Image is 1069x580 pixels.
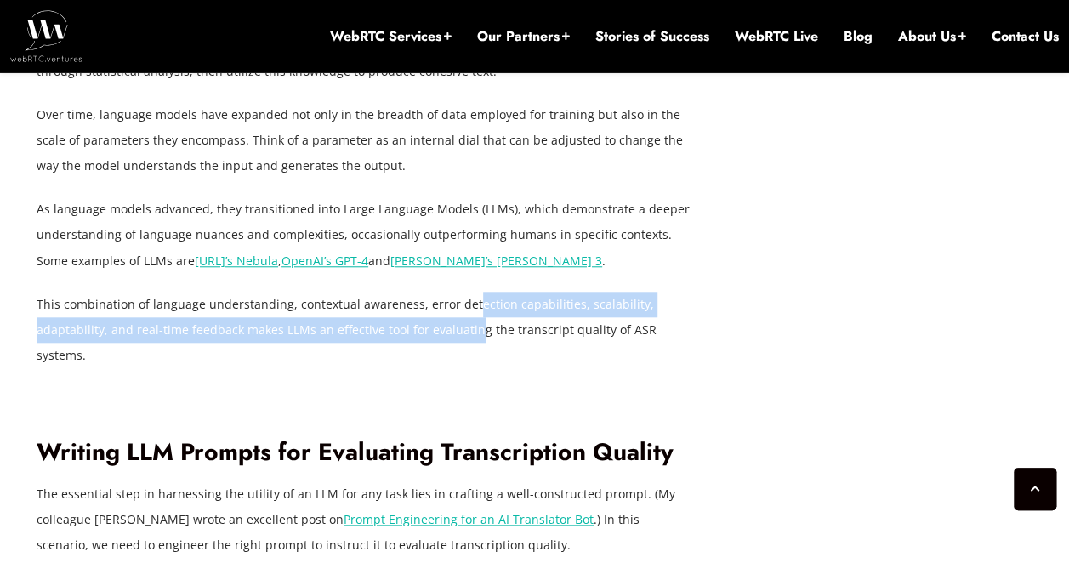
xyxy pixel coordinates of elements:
p: The essential step in harnessing the utility of an LLM for any task lies in crafting a well-const... [37,481,691,558]
a: WebRTC Services [330,27,452,46]
a: Prompt Engineering for an AI Translator Bot [344,511,594,527]
a: About Us [898,27,966,46]
a: Stories of Success [595,27,709,46]
p: As language models advanced, they transitioned into Large Language Models (LLMs), which demonstra... [37,196,691,273]
img: WebRTC.ventures [10,10,82,61]
a: Blog [844,27,873,46]
p: Over time, language models have expanded not only in the breadth of data employed for training bu... [37,102,691,179]
a: Our Partners [477,27,570,46]
p: This combination of language understanding, contextual awareness, error detection capabilities, s... [37,292,691,368]
a: OpenAI’s GPT-4 [281,253,368,269]
a: [PERSON_NAME]’s [PERSON_NAME] 3 [390,253,602,269]
a: WebRTC Live [735,27,818,46]
a: Contact Us [992,27,1059,46]
a: [URL]’s Nebula [195,253,278,269]
h2: Writing LLM Prompts for Evaluating Transcription Quality [37,438,691,468]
